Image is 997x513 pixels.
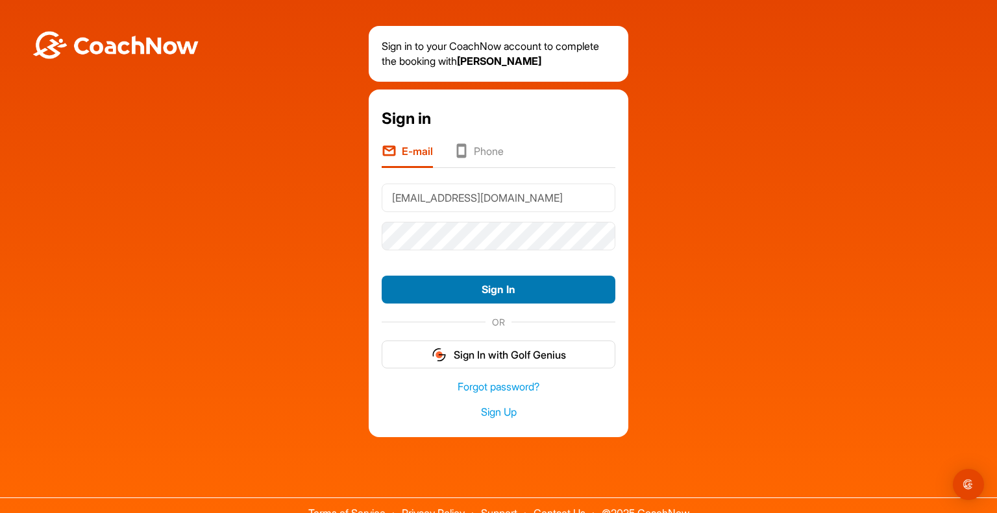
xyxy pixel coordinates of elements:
[382,107,615,130] div: Sign in
[382,340,615,368] button: Sign In with Golf Genius
[382,405,615,420] a: Sign Up
[382,143,433,168] li: E-mail
[382,184,615,212] input: E-mail
[31,31,200,59] img: BwLJSsUCoWCh5upNqxVrqldRgqLPVwmV24tXu5FoVAoFEpwwqQ3VIfuoInZCoVCoTD4vwADAC3ZFMkVEQFDAAAAAElFTkSuQmCC
[382,379,615,394] a: Forgot password?
[382,276,615,304] button: Sign In
[369,26,628,82] div: Sign in to your CoachNow account to complete the booking with
[486,315,511,329] span: OR
[457,54,541,67] strong: [PERSON_NAME]
[953,469,984,500] div: Open Intercom Messenger
[454,143,504,168] li: Phone
[431,347,447,363] img: gg_logo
